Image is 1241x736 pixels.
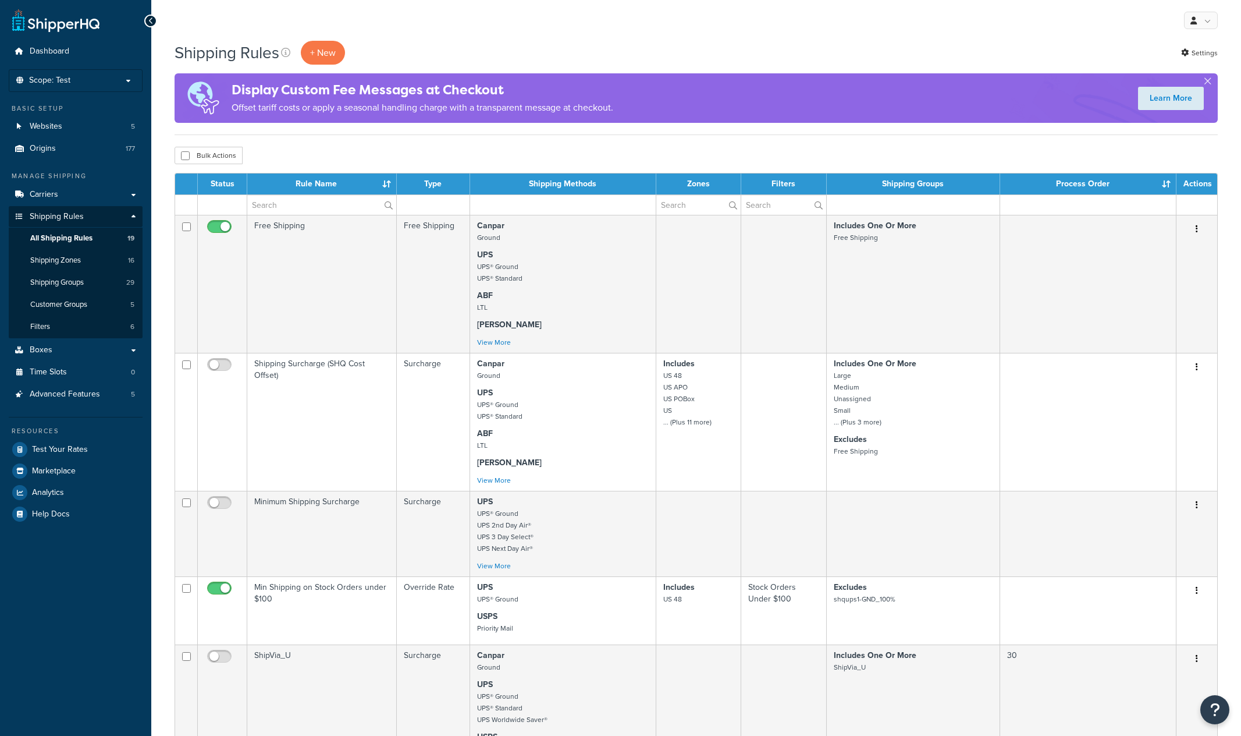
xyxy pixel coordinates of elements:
[247,174,397,194] th: Rule Name : activate to sort column ascending
[477,496,493,508] strong: UPS
[9,206,143,339] li: Shipping Rules
[741,174,827,194] th: Filters
[477,289,493,302] strong: ABF
[477,261,522,284] small: UPS® Ground UPS® Standard
[477,387,493,399] strong: UPS
[834,662,866,673] small: ShipVia_U
[247,215,397,353] td: Free Shipping
[126,144,135,154] span: 177
[9,316,143,338] a: Filters 6
[247,576,397,645] td: Min Shipping on Stock Orders under $100
[30,47,69,56] span: Dashboard
[663,370,712,427] small: US 48 US APO US POBox US ... (Plus 11 more)
[232,80,613,100] h4: Display Custom Fee Messages at Checkout
[9,138,143,160] li: Origins
[477,594,518,604] small: UPS® Ground
[30,300,87,310] span: Customer Groups
[9,184,143,206] a: Carriers
[477,427,493,440] strong: ABF
[30,190,58,200] span: Carriers
[9,41,143,62] li: Dashboard
[477,610,497,622] strong: USPS
[30,212,84,222] span: Shipping Rules
[9,116,143,137] a: Websites 5
[663,358,695,370] strong: Includes
[477,508,534,554] small: UPS® Ground UPS 2nd Day Air® UPS 3 Day Select® UPS Next Day Air®
[32,466,76,476] span: Marketplace
[477,581,493,593] strong: UPS
[131,367,135,377] span: 0
[477,302,488,313] small: LTL
[397,576,471,645] td: Override Rate
[131,122,135,132] span: 5
[656,195,741,215] input: Search
[9,104,143,114] div: Basic Setup
[12,9,99,32] a: ShipperHQ Home
[175,41,279,64] h1: Shipping Rules
[30,390,100,399] span: Advanced Features
[175,73,232,123] img: duties-banner-06bc72dcb5fe05cb3f9472aba00be2ae8eb53ab6f0d8bb03d382ba314ac3c341.png
[9,439,143,460] li: Test Your Rates
[1181,45,1218,61] a: Settings
[30,322,50,332] span: Filters
[9,228,143,249] a: All Shipping Rules 19
[477,337,511,348] a: View More
[126,278,134,288] span: 29
[9,461,143,482] a: Marketplace
[9,250,143,271] a: Shipping Zones 16
[741,195,826,215] input: Search
[477,232,500,243] small: Ground
[9,339,143,361] a: Boxes
[9,362,143,383] a: Time Slots 0
[1138,87,1204,110] a: Learn More
[32,488,64,498] span: Analytics
[9,228,143,249] li: All Shipping Rules
[477,220,504,232] strong: Canpar
[130,322,134,332] span: 6
[30,144,56,154] span: Origins
[477,457,542,469] strong: [PERSON_NAME]
[247,353,397,491] td: Shipping Surcharge (SHQ Cost Offset)
[477,475,511,486] a: View More
[9,206,143,228] a: Shipping Rules
[30,233,93,243] span: All Shipping Rules
[397,491,471,576] td: Surcharge
[9,362,143,383] li: Time Slots
[656,174,741,194] th: Zones
[127,233,134,243] span: 19
[834,649,916,661] strong: Includes One Or More
[30,367,67,377] span: Time Slots
[9,384,143,405] a: Advanced Features 5
[232,100,613,116] p: Offset tariff costs or apply a seasonal handling charge with a transparent message at checkout.
[1000,174,1176,194] th: Process Order : activate to sort column ascending
[663,594,682,604] small: US 48
[9,138,143,160] a: Origins 177
[30,256,81,266] span: Shipping Zones
[477,561,511,571] a: View More
[198,174,247,194] th: Status
[397,174,471,194] th: Type
[1200,695,1229,724] button: Open Resource Center
[834,594,895,604] small: shqups1-GND_100%
[131,390,135,399] span: 5
[834,358,916,370] strong: Includes One Or More
[9,272,143,293] a: Shipping Groups 29
[834,370,881,427] small: Large Medium Unassigned Small ... (Plus 3 more)
[477,678,493,691] strong: UPS
[9,504,143,525] a: Help Docs
[247,195,396,215] input: Search
[30,122,62,132] span: Websites
[175,147,243,164] button: Bulk Actions
[1176,174,1217,194] th: Actions
[827,174,1000,194] th: Shipping Groups
[834,446,878,457] small: Free Shipping
[477,358,504,370] strong: Canpar
[9,316,143,338] li: Filters
[9,272,143,293] li: Shipping Groups
[9,294,143,316] li: Customer Groups
[477,440,488,451] small: LTL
